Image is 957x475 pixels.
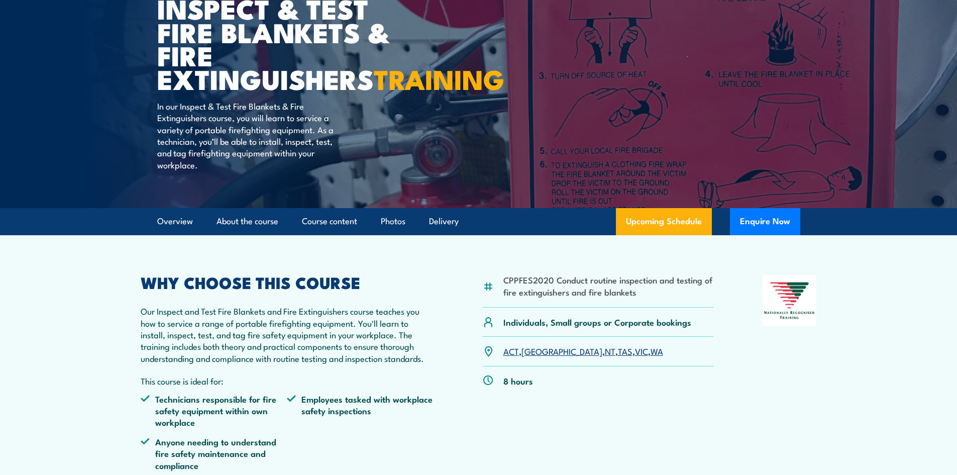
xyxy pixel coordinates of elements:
p: This course is ideal for: [141,375,434,387]
p: Our Inspect and Test Fire Blankets and Fire Extinguishers course teaches you how to service a ran... [141,305,434,364]
p: 8 hours [503,375,533,387]
p: , , , , , [503,345,663,357]
a: Course content [302,208,357,235]
strong: TRAINING [374,57,504,99]
a: WA [651,345,663,357]
p: Individuals, Small groups or Corporate bookings [503,316,691,328]
li: Technicians responsible for fire safety equipment within own workplace [141,393,287,428]
a: Upcoming Schedule [616,208,712,235]
a: About the course [217,208,278,235]
li: Employees tasked with workplace safety inspections [287,393,434,428]
a: NT [605,345,615,357]
li: CPPFES2020 Conduct routine inspection and testing of fire extinguishers and fire blankets [503,274,714,298]
a: VIC [635,345,648,357]
li: Anyone needing to understand fire safety maintenance and compliance [141,436,287,471]
a: ACT [503,345,519,357]
button: Enquire Now [730,208,800,235]
img: Nationally Recognised Training logo. [763,275,817,326]
a: Photos [381,208,405,235]
a: TAS [618,345,632,357]
a: Overview [157,208,193,235]
h2: WHY CHOOSE THIS COURSE [141,275,434,289]
p: In our Inspect & Test Fire Blankets & Fire Extinguishers course, you will learn to service a vari... [157,100,341,170]
a: Delivery [429,208,459,235]
a: [GEOGRAPHIC_DATA] [521,345,602,357]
